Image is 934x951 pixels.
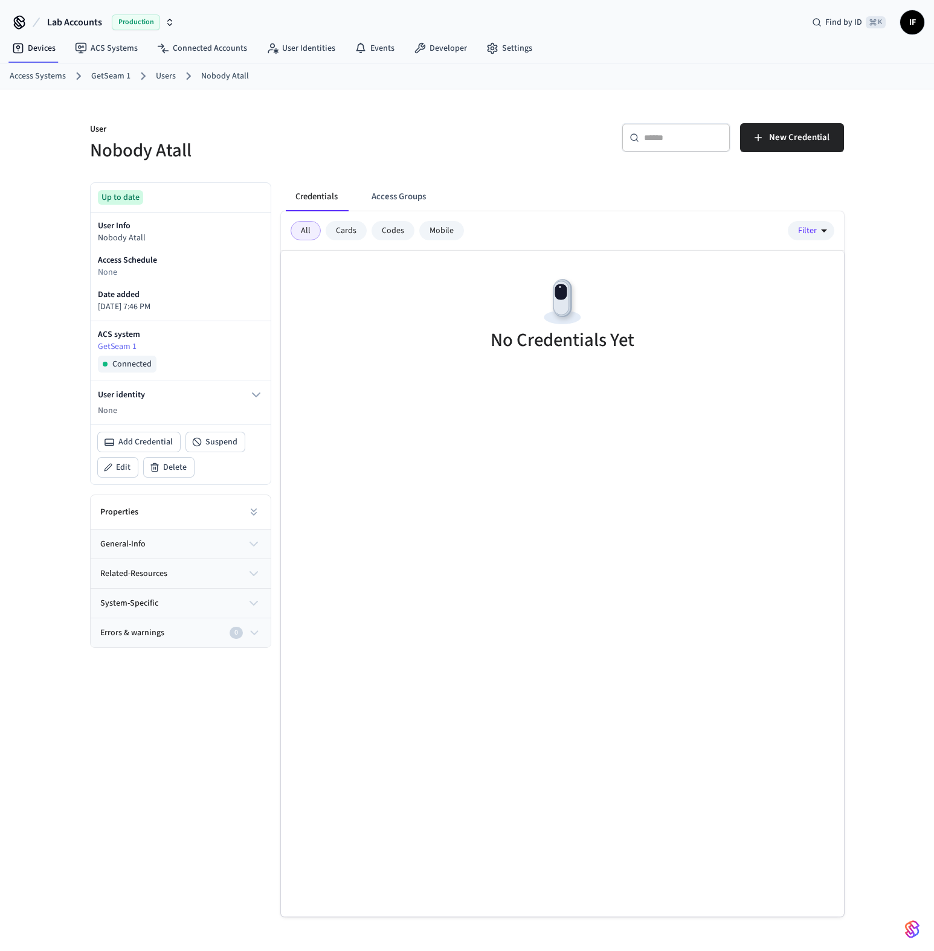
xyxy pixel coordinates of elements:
button: Credentials [286,182,347,211]
a: Users [156,70,176,83]
div: Mobile [419,221,464,240]
button: Filter [788,221,834,240]
a: Nobody Atall [201,70,249,83]
a: Developer [404,37,477,59]
div: Codes [372,221,414,240]
img: SeamLogoGradient.69752ec5.svg [905,920,920,939]
p: None [98,405,263,417]
a: Devices [2,37,65,59]
button: Delete [144,458,194,477]
span: Find by ID [825,16,862,28]
p: Date added [98,289,263,301]
span: Delete [163,461,187,473]
span: Production [112,14,160,30]
h5: Nobody Atall [90,138,460,163]
p: User Info [98,220,263,232]
button: IF [900,10,924,34]
span: Lab Accounts [47,15,102,30]
span: Errors & warnings [100,627,164,639]
a: Connected Accounts [147,37,257,59]
p: Nobody Atall [98,232,263,245]
p: [DATE] 7:46 PM [98,301,263,313]
div: Cards [326,221,367,240]
p: ACS system [98,328,263,341]
button: New Credential [740,123,844,152]
button: User identity [98,388,263,402]
span: ⌘ K [866,16,886,28]
span: Edit [116,461,130,473]
button: Errors & warnings0 [91,618,271,647]
span: IF [901,11,923,33]
span: related-resources [100,568,167,580]
h2: Properties [100,506,138,518]
span: Suspend [205,436,237,448]
div: Find by ID⌘ K [802,11,895,33]
span: Add Credential [118,436,173,448]
button: Suspend [186,432,245,452]
img: Devices Empty State [535,275,590,329]
span: system-specific [100,597,158,610]
button: Edit [98,458,138,477]
button: system-specific [91,589,271,618]
h5: No Credentials Yet [491,328,634,353]
button: Access Groups [362,182,436,211]
span: New Credential [769,130,829,146]
p: User [90,123,460,138]
div: Up to date [98,190,143,205]
a: GetSeam 1 [91,70,130,83]
button: Add Credential [98,432,180,452]
button: related-resources [91,559,271,588]
button: general-info [91,530,271,559]
div: All [291,221,321,240]
p: Access Schedule [98,254,157,266]
a: GetSeam 1 [98,341,263,353]
span: general-info [100,538,146,551]
a: Settings [477,37,542,59]
div: 0 [230,627,243,639]
span: Connected [112,358,152,370]
a: Access Systems [10,70,66,83]
a: Events [345,37,404,59]
a: User Identities [257,37,345,59]
p: None [98,266,157,279]
a: ACS Systems [65,37,147,59]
